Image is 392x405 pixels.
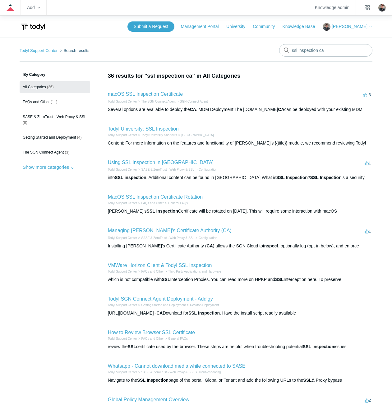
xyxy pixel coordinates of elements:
[156,311,163,315] em: CA
[108,370,137,374] a: Todyl Support Center
[199,370,221,374] a: Troubleshooting
[108,377,372,384] div: Navigate to the page of the portal: Global or Tenant and add the following URLs to the & Proxy by...
[108,168,137,171] a: Todyl Support Center
[168,270,221,273] a: Third Party Applications and Hardware
[23,150,64,154] span: The SGN Connect Agent
[190,107,196,112] em: CA
[253,23,281,30] a: Community
[168,201,188,205] a: General FAQs
[141,303,186,307] a: Getting Started and Deployment
[23,85,46,89] span: All Categories
[181,133,214,137] a: [GEOGRAPHIC_DATA]
[108,167,137,172] li: Todyl Support Center
[108,330,195,335] a: How to Review Browser SSL Certificate
[137,167,194,172] li: SASE & ZeroTrust - Web Proxy & SSL
[365,229,371,233] span: 1
[282,23,321,30] a: Knowledge Base
[303,378,311,383] em: SSL
[20,48,58,53] a: Todyl Support Center
[199,236,217,240] a: Configuration
[59,48,90,53] li: Search results
[108,100,137,103] a: Todyl Support Center
[108,336,137,341] li: Todyl Support Center
[108,263,212,268] a: VMWare Horizon Client & Todyl SSL Inspection
[363,92,371,97] span: -3
[164,269,221,274] li: Third Party Applications and Hardware
[20,161,77,173] button: Show more categories
[108,269,137,274] li: Todyl Support Center
[141,168,195,171] a: SASE & ZeroTrust - Web Proxy & SSL
[181,23,225,30] a: Management Portal
[108,243,372,249] div: Installing [PERSON_NAME]'s Certificate Authority ( ) allows the SGN Cloud to , optionally log (op...
[20,21,46,33] img: Todyl Support Center Help Center home page
[137,336,164,341] li: FAQs and Other
[194,167,217,172] li: Configuration
[378,4,386,12] zd-hc-trigger: Click your profile icon to open the profile menu
[47,85,53,89] span: (36)
[127,21,174,32] a: Submit a Request
[51,100,57,104] span: (11)
[137,133,177,137] li: Todyl University Shortcuts
[141,236,195,240] a: SASE & ZeroTrust - Web Proxy & SSL
[137,236,194,240] li: SASE & ZeroTrust - Web Proxy & SSL
[108,194,203,200] a: MacOS SSL Inspection Certificate Rotation
[108,296,213,301] a: Todyl SGN Connect Agent Deployment - Addigy
[108,208,372,214] div: [PERSON_NAME]'s Certificate will be rotated on [DATE]. This will require some interaction with macOS
[312,344,334,349] em: inspection
[141,133,177,137] a: Todyl University Shortcuts
[177,133,214,137] li: Todyl University
[279,44,372,57] input: Search
[124,175,146,180] em: inspection
[108,343,372,350] div: review the certificate used by the browser. These steps are helpful when troubleshooting potentia...
[115,175,123,180] em: SSL
[108,160,214,165] a: Using SSL Inspection in [GEOGRAPHIC_DATA]
[108,72,372,80] h1: 36 results for "ssl inspection ca" in All Categories
[156,209,178,214] em: Inspection
[137,370,194,375] li: SASE & ZeroTrust - Web Proxy & SSL
[23,100,50,104] span: FAQs and Other
[23,115,86,119] span: SASE & ZeroTrust - Web Proxy & SSL
[108,236,137,240] li: Todyl Support Center
[147,378,168,383] em: Inspection
[141,370,195,374] a: SASE & ZeroTrust - Web Proxy & SSL
[286,175,308,180] em: Inspection
[275,277,284,282] em: SSL
[108,270,137,273] a: Todyl Support Center
[188,311,197,315] em: SSL
[137,378,145,383] em: SSL
[108,106,372,113] div: Several options are available to deploy the . MDM Deployment The [DOMAIN_NAME] can be deployed wi...
[108,201,137,205] a: Todyl Support Center
[365,161,371,165] span: 1
[323,23,372,31] button: [PERSON_NAME]
[365,398,371,403] span: 2
[20,81,90,93] a: All Categories (36)
[23,135,76,140] span: Getting Started and Deployment
[141,270,164,273] a: FAQs and Other
[137,269,164,274] li: FAQs and Other
[378,4,386,12] img: user avatar
[108,99,137,104] li: Todyl Support Center
[23,120,27,125] span: (8)
[108,126,179,131] a: Todyl University: SSL Inspection
[137,201,164,205] li: FAQs and Other
[20,146,90,158] a: The SGN Connect Agent (3)
[108,236,137,240] a: Todyl Support Center
[108,363,246,369] a: Whatsapp - Cannot download media while connected to SASE
[65,150,69,154] span: (3)
[20,48,59,53] li: Todyl Support Center
[226,23,251,30] a: University
[141,337,164,340] a: FAQs and Other
[198,311,220,315] em: Inspection
[108,133,137,137] a: Todyl Support Center
[199,168,217,171] a: Configuration
[108,91,183,97] a: macOS SSL Inspection Certificate
[168,337,188,340] a: General FAQs
[77,135,82,140] span: (4)
[108,276,372,283] div: which is not compatible with Interception Proxies. You can read more on HPKP and Interception her...
[108,303,137,307] li: Todyl Support Center
[20,111,90,128] a: SASE & ZeroTrust - Web Proxy & SSL (8)
[147,209,155,214] em: SSL
[20,96,90,108] a: FAQs and Other (11)
[164,336,188,341] li: General FAQs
